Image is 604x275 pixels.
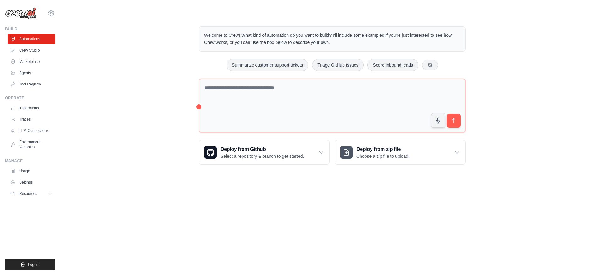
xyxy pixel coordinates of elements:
[356,153,410,159] p: Choose a zip file to upload.
[226,59,308,71] button: Summarize customer support tickets
[8,103,55,113] a: Integrations
[221,146,304,153] h3: Deploy from Github
[8,68,55,78] a: Agents
[5,259,55,270] button: Logout
[204,32,460,46] p: Welcome to Crew! What kind of automation do you want to build? I'll include some examples if you'...
[312,59,364,71] button: Triage GitHub issues
[8,166,55,176] a: Usage
[8,57,55,67] a: Marketplace
[8,137,55,152] a: Environment Variables
[5,96,55,101] div: Operate
[8,45,55,55] a: Crew Studio
[5,158,55,163] div: Manage
[5,26,55,31] div: Build
[5,7,36,19] img: Logo
[8,114,55,124] a: Traces
[356,146,410,153] h3: Deploy from zip file
[8,189,55,199] button: Resources
[19,191,37,196] span: Resources
[8,177,55,187] a: Settings
[8,79,55,89] a: Tool Registry
[28,262,40,267] span: Logout
[367,59,418,71] button: Score inbound leads
[8,34,55,44] a: Automations
[221,153,304,159] p: Select a repository & branch to get started.
[8,126,55,136] a: LLM Connections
